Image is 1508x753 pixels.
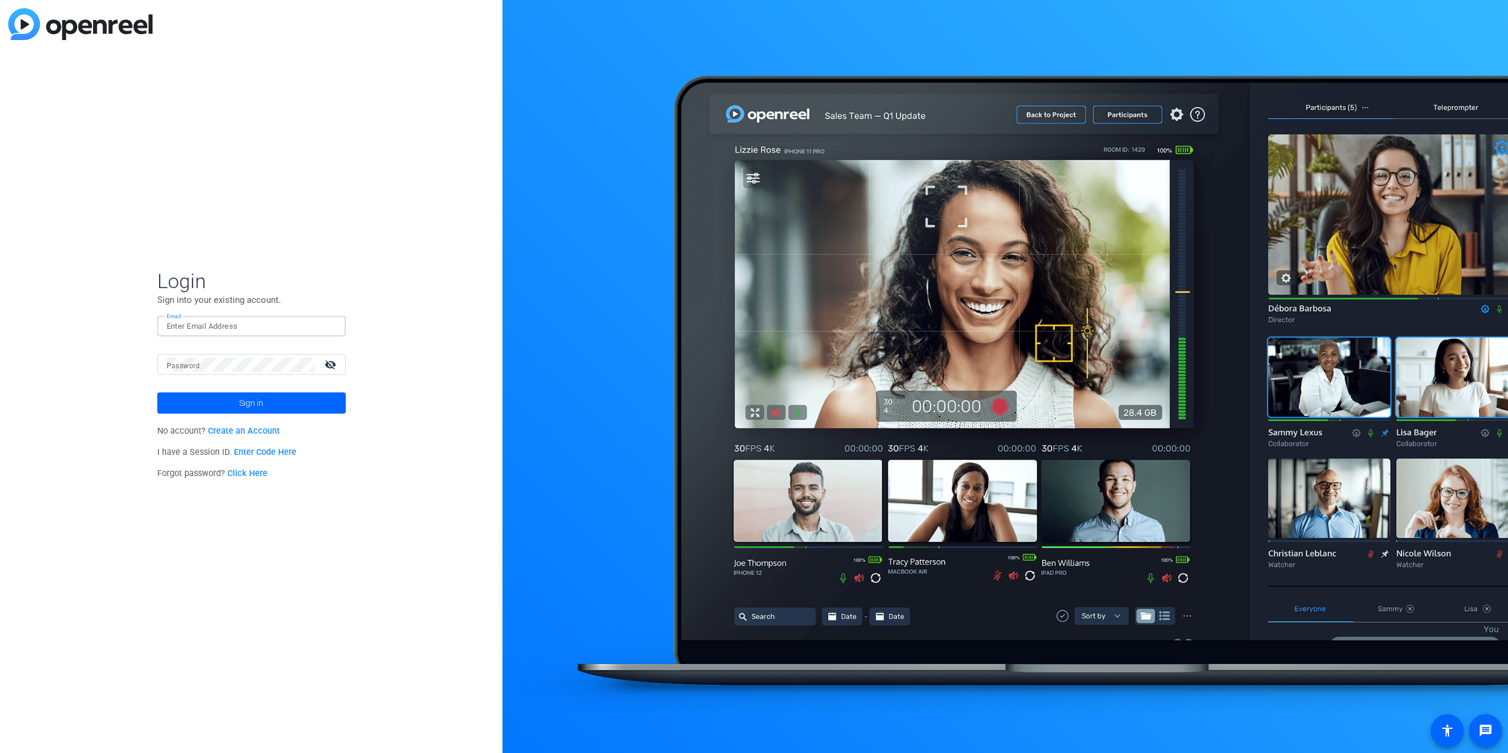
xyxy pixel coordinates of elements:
mat-icon: message [1479,724,1493,738]
span: Login [157,269,346,293]
a: Click Here [227,468,267,478]
span: No account? [157,426,280,436]
button: Sign in [157,392,346,414]
span: Sign in [239,388,263,418]
input: Enter Email Address [167,319,336,333]
span: I have a Session ID. [157,447,297,457]
img: blue-gradient.svg [8,8,153,40]
mat-label: Email [167,313,181,319]
p: Sign into your existing account. [157,293,346,306]
a: Create an Account [208,426,280,436]
span: Forgot password? [157,468,268,478]
mat-label: Password [167,362,200,370]
a: Enter Code Here [234,447,296,457]
mat-icon: accessibility [1440,724,1454,738]
mat-icon: visibility_off [318,356,346,373]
